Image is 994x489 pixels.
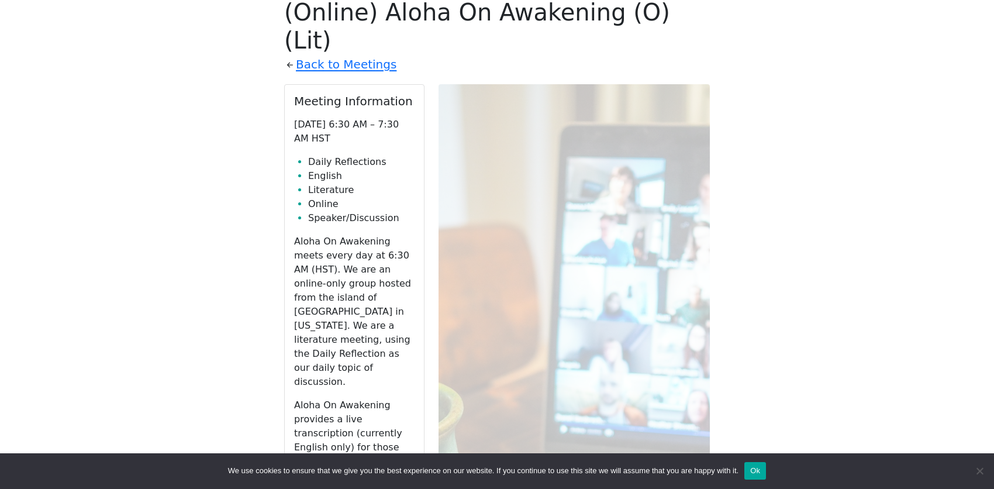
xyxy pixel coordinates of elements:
span: We use cookies to ensure that we give you the best experience on our website. If you continue to ... [228,465,738,477]
button: Ok [744,462,766,480]
li: Speaker/Discussion [308,211,415,225]
a: Back to Meetings [296,54,396,75]
p: [DATE] 6:30 AM – 7:30 AM HST [294,118,415,146]
p: Aloha On Awakening meets every day at 6:30 AM (HST). We are an online-only group hosted from the ... [294,235,415,389]
h2: Meeting Information [294,94,415,108]
li: Literature [308,183,415,197]
li: Daily Reflections [308,155,415,169]
li: Online [308,197,415,211]
p: Aloha On Awakening provides a live transcription (currently English only) for those who may desir... [294,398,415,469]
li: English [308,169,415,183]
span: No [974,465,985,477]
